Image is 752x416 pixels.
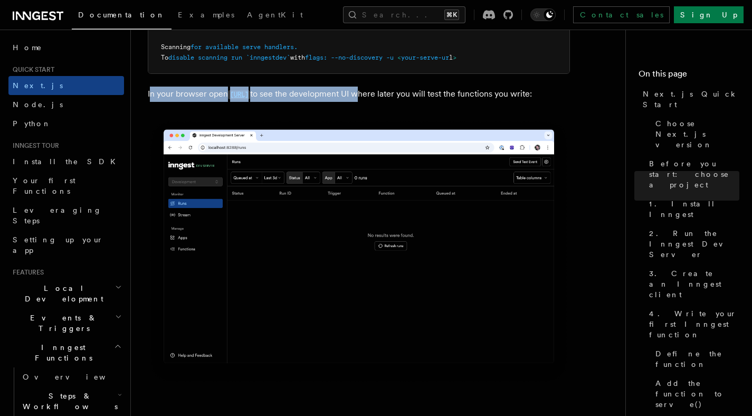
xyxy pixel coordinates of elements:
span: Choose Next.js version [655,118,739,150]
a: 3. Create an Inngest client [645,264,739,304]
button: Local Development [8,279,124,308]
a: 2. Run the Inngest Dev Server [645,224,739,264]
a: Home [8,38,124,57]
span: ` [287,54,290,61]
a: Next.js Quick Start [639,84,739,114]
a: Choose Next.js version [651,114,739,154]
span: available [205,43,239,51]
a: Documentation [72,3,172,30]
span: Documentation [78,11,165,19]
span: Next.js Quick Start [643,89,739,110]
span: -u [386,54,394,61]
span: 3. Create an Inngest client [649,268,739,300]
a: Python [8,114,124,133]
span: --no-discovery [331,54,383,61]
span: with [290,54,305,61]
a: Leveraging Steps [8,201,124,230]
span: Your first Functions [13,176,75,195]
span: Local Development [8,283,115,304]
code: [URL] [228,90,250,99]
span: `inngest [246,54,275,61]
a: Before you start: choose a project [645,154,739,194]
a: Contact sales [573,6,670,23]
a: Install the SDK [8,152,124,171]
a: 1. Install Inngest [645,194,739,224]
span: disable [168,54,194,61]
span: Setting up your app [13,235,103,254]
button: Toggle dark mode [530,8,556,21]
span: Inngest tour [8,141,59,150]
span: Scanning [161,43,191,51]
span: Features [8,268,44,277]
button: Search...⌘K [343,6,465,23]
span: Events & Triggers [8,313,115,334]
span: Quick start [8,65,54,74]
span: scanning [198,54,227,61]
span: AgentKit [247,11,303,19]
kbd: ⌘K [444,10,459,20]
button: Events & Triggers [8,308,124,338]
a: [URL] [228,89,250,99]
span: your-serve-ur [401,54,449,61]
a: Your first Functions [8,171,124,201]
img: Inngest Dev Server's 'Runs' tab with no data [148,119,570,384]
span: 2. Run the Inngest Dev Server [649,228,739,260]
span: Add the function to serve() [655,378,739,410]
span: 1. Install Inngest [649,198,739,220]
span: Define the function [655,348,739,370]
a: Setting up your app [8,230,124,260]
span: Inngest Functions [8,342,114,363]
span: serve [242,43,261,51]
a: Add the function to serve() [651,374,739,414]
span: Node.js [13,100,63,109]
a: Node.js [8,95,124,114]
span: run [231,54,242,61]
span: Next.js [13,81,63,90]
span: > [453,54,456,61]
span: Before you start: choose a project [649,158,739,190]
a: Next.js [8,76,124,95]
span: Python [13,119,51,128]
span: Steps & Workflows [18,391,118,412]
a: Overview [18,367,124,386]
span: handlers. [264,43,298,51]
span: Overview [23,373,131,381]
span: 4. Write your first Inngest function [649,308,739,340]
h4: On this page [639,68,739,84]
a: Examples [172,3,241,29]
span: To [161,54,168,61]
span: for [191,43,202,51]
span: Leveraging Steps [13,206,102,225]
button: Steps & Workflows [18,386,124,416]
span: l [449,54,453,61]
span: flags: [305,54,327,61]
span: dev [275,54,287,61]
span: Install the SDK [13,157,122,166]
a: 4. Write your first Inngest function [645,304,739,344]
span: Home [13,42,42,53]
span: Examples [178,11,234,19]
a: AgentKit [241,3,309,29]
p: In your browser open to see the development UI where later you will test the functions you write: [148,87,570,102]
span: < [397,54,401,61]
a: Sign Up [674,6,744,23]
button: Inngest Functions [8,338,124,367]
a: Define the function [651,344,739,374]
